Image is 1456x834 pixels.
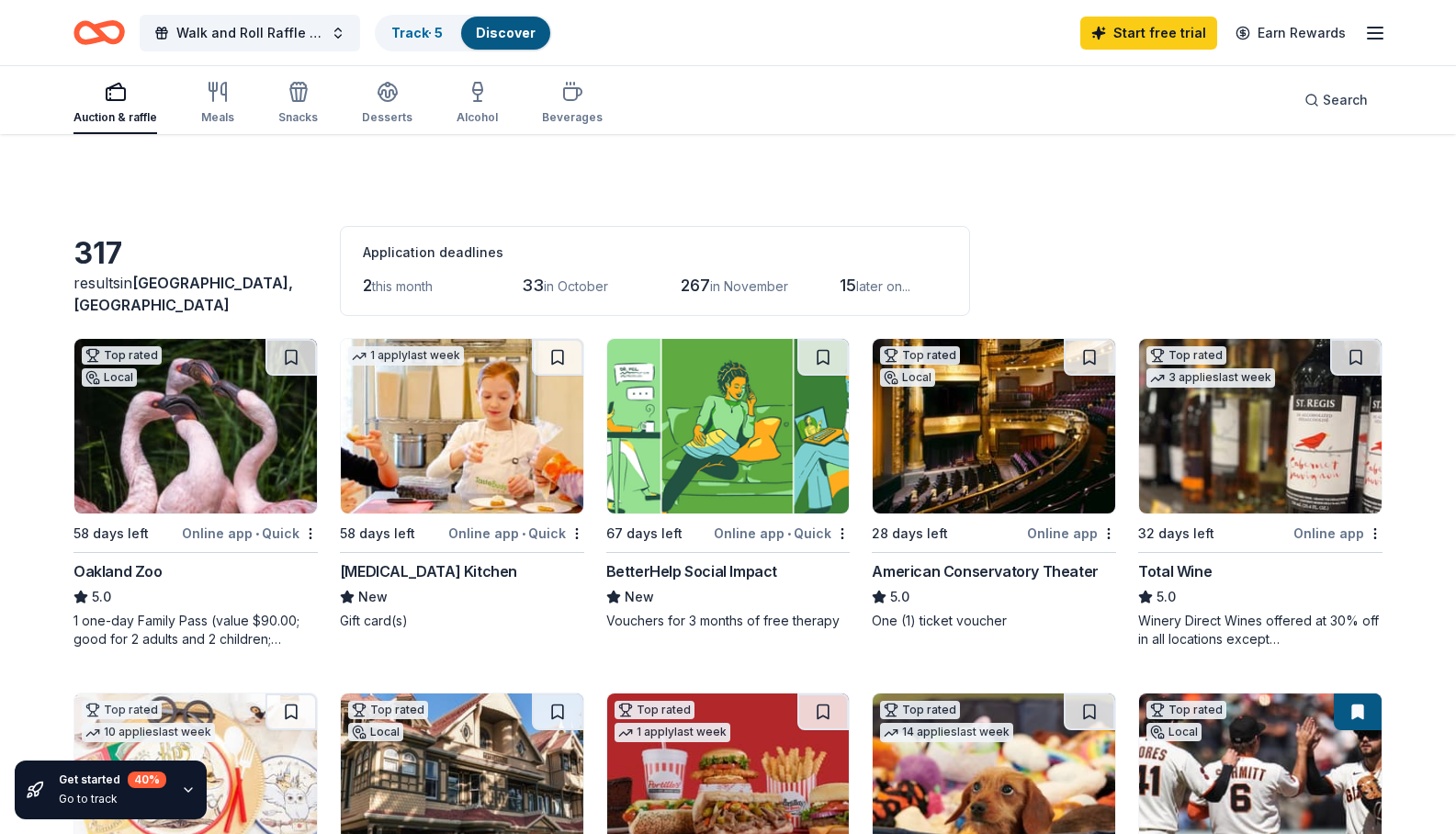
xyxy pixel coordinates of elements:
[176,22,323,44] span: Walk and Roll Raffle 2025
[681,276,710,295] span: 267
[340,560,517,582] div: [MEDICAL_DATA] Kitchen
[363,276,372,295] span: 2
[1290,82,1383,118] button: Search
[1225,17,1357,50] a: Earn Rewards
[880,368,935,387] div: Local
[1146,701,1226,719] div: Top rated
[606,338,851,630] a: Image for BetterHelp Social Impact67 days leftOnline app•QuickBetterHelp Social ImpactNewVouchers...
[1146,346,1226,365] div: Top rated
[606,612,851,630] div: Vouchers for 3 months of free therapy
[542,110,603,125] div: Beverages
[278,73,318,134] button: Snacks
[880,723,1013,742] div: 14 applies last week
[362,110,412,125] div: Desserts
[840,276,856,295] span: 15
[73,338,318,648] a: Image for Oakland ZooTop ratedLocal58 days leftOnline app•QuickOakland Zoo5.01 one-day Family Pas...
[890,586,909,608] span: 5.0
[457,73,498,134] button: Alcohol
[714,522,850,545] div: Online app Quick
[201,73,234,134] button: Meals
[59,792,166,806] div: Go to track
[391,25,443,40] a: Track· 5
[1138,612,1383,648] div: Winery Direct Wines offered at 30% off in all locations except [GEOGRAPHIC_DATA], [GEOGRAPHIC_DAT...
[856,278,910,294] span: later on...
[73,73,157,134] button: Auction & raffle
[73,523,149,545] div: 58 days left
[880,701,960,719] div: Top rated
[615,723,730,742] div: 1 apply last week
[787,526,791,541] span: •
[358,586,388,608] span: New
[872,612,1116,630] div: One (1) ticket voucher
[1138,338,1383,648] a: Image for Total WineTop rated3 applieslast week32 days leftOnline appTotal Wine5.0Winery Direct W...
[606,560,777,582] div: BetterHelp Social Impact
[340,612,584,630] div: Gift card(s)
[59,772,166,788] div: Get started
[82,368,137,387] div: Local
[542,73,603,134] button: Beverages
[340,523,415,545] div: 58 days left
[607,339,850,513] img: Image for BetterHelp Social Impact
[544,278,608,294] span: in October
[255,526,259,541] span: •
[606,523,683,545] div: 67 days left
[82,701,162,719] div: Top rated
[82,723,215,742] div: 10 applies last week
[201,110,234,125] div: Meals
[278,110,318,125] div: Snacks
[710,278,788,294] span: in November
[348,701,428,719] div: Top rated
[1138,523,1214,545] div: 32 days left
[74,339,317,513] img: Image for Oakland Zoo
[340,338,584,630] a: Image for Taste Buds Kitchen1 applylast week58 days leftOnline app•Quick[MEDICAL_DATA] KitchenNew...
[872,560,1098,582] div: American Conservatory Theater
[375,15,552,51] button: Track· 5Discover
[1146,723,1202,741] div: Local
[1138,560,1212,582] div: Total Wine
[1323,89,1368,111] span: Search
[73,612,318,648] div: 1 one-day Family Pass (value $90.00; good for 2 adults and 2 children; parking is included)
[140,15,360,51] button: Walk and Roll Raffle 2025
[457,110,498,125] div: Alcohol
[73,272,318,316] div: results
[341,339,583,513] img: Image for Taste Buds Kitchen
[73,110,157,125] div: Auction & raffle
[872,338,1116,630] a: Image for American Conservatory TheaterTop ratedLocal28 days leftOnline appAmerican Conservatory ...
[128,772,166,788] div: 40 %
[73,235,318,272] div: 317
[522,276,544,295] span: 33
[348,723,403,741] div: Local
[73,11,125,54] a: Home
[92,586,111,608] span: 5.0
[372,278,433,294] span: this month
[872,523,948,545] div: 28 days left
[476,25,536,40] a: Discover
[348,346,464,366] div: 1 apply last week
[522,526,525,541] span: •
[73,560,163,582] div: Oakland Zoo
[1027,522,1116,545] div: Online app
[1293,522,1383,545] div: Online app
[362,73,412,134] button: Desserts
[82,346,162,365] div: Top rated
[873,339,1115,513] img: Image for American Conservatory Theater
[182,522,318,545] div: Online app Quick
[625,586,654,608] span: New
[1146,368,1275,388] div: 3 applies last week
[73,274,293,314] span: in
[73,274,293,314] span: [GEOGRAPHIC_DATA], [GEOGRAPHIC_DATA]
[1139,339,1382,513] img: Image for Total Wine
[448,522,584,545] div: Online app Quick
[363,242,947,264] div: Application deadlines
[880,346,960,365] div: Top rated
[1157,586,1176,608] span: 5.0
[1080,17,1217,50] a: Start free trial
[615,701,694,719] div: Top rated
